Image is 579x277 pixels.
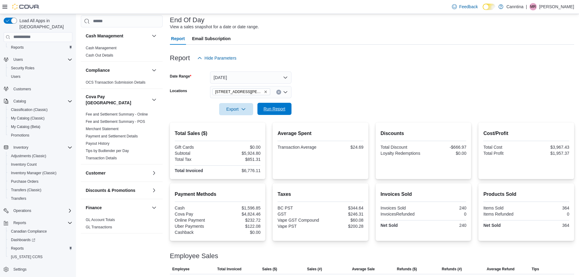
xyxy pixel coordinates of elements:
button: Operations [11,207,34,214]
button: Reports [1,219,75,227]
span: Hide Parameters [205,55,236,61]
button: Clear input [276,90,281,95]
button: My Catalog (Classic) [6,114,75,123]
button: Settings [1,265,75,274]
span: Reports [11,246,24,251]
button: Security Roles [6,64,75,72]
div: 240 [425,223,466,228]
span: Users [11,74,20,79]
a: OCS Transaction Submission Details [86,80,146,85]
h2: Products Sold [483,191,569,198]
button: Adjustments (Classic) [6,152,75,160]
div: $0.00 [219,145,260,150]
button: [US_STATE] CCRS [6,253,75,261]
a: Users [9,73,23,80]
span: Dashboards [11,237,35,242]
button: Finance [150,204,158,211]
h3: Finance [86,205,102,211]
p: | [526,3,527,10]
div: Cash Management [81,44,163,61]
h3: Report [170,54,190,62]
span: My Catalog (Beta) [9,123,72,130]
div: Loyalty Redemptions [381,151,422,156]
span: Washington CCRS [9,253,72,261]
span: Refunds (#) [442,267,462,272]
span: Customers [11,85,72,93]
div: $1,957.37 [528,151,569,156]
div: $6,776.11 [219,168,260,173]
span: Purchase Orders [11,179,39,184]
div: Subtotal [175,151,216,156]
span: Promotions [9,132,72,139]
button: Customers [1,85,75,93]
button: Users [6,72,75,81]
span: Average Sale [352,267,375,272]
span: Transaction Details [86,156,117,161]
div: Items Refunded [483,212,525,216]
h2: Discounts [381,130,467,137]
button: Cova Pay [GEOGRAPHIC_DATA] [86,94,149,106]
span: Total Invoiced [217,267,242,272]
strong: Net Sold [483,223,501,228]
a: Reports [9,245,26,252]
button: Reports [6,43,75,52]
label: Date Range [170,74,191,79]
a: Reports [9,44,26,51]
span: Sales ($) [262,267,277,272]
a: Security Roles [9,64,37,72]
a: Classification (Classic) [9,106,50,113]
span: Customers [13,87,31,92]
span: Average Refund [487,267,515,272]
span: Tips by Budtender per Day [86,148,129,153]
p: Canntina [506,3,523,10]
button: Hide Parameters [195,52,239,64]
button: Users [11,56,25,63]
span: Classification (Classic) [11,107,48,112]
div: Online Payment [175,218,216,223]
p: [PERSON_NAME] [539,3,574,10]
span: Fee and Settlement Summary - Online [86,112,148,117]
span: Operations [11,207,72,214]
span: Transfers [11,196,26,201]
div: Total Discount [381,145,422,150]
a: Payment and Settlement Details [86,134,138,138]
div: $1,596.85 [219,206,260,210]
button: Reports [6,244,75,253]
h3: Cash Management [86,33,123,39]
span: Catalog [11,98,72,105]
span: MR [530,3,536,10]
span: GL Transactions [86,225,112,230]
h3: Discounts & Promotions [86,187,135,193]
h3: Compliance [86,67,110,73]
a: Inventory Count [9,161,39,168]
img: Cova [12,4,40,10]
button: Inventory Manager (Classic) [6,169,75,177]
a: My Catalog (Beta) [9,123,43,130]
button: [DATE] [210,71,291,84]
span: Report [171,33,185,45]
div: Items Sold [483,206,525,210]
span: Security Roles [9,64,72,72]
div: 364 [528,206,569,210]
div: 0 [425,212,466,216]
div: Total Tax [175,157,216,162]
span: Settings [13,267,26,272]
h2: Payment Methods [175,191,261,198]
span: Settings [11,265,72,273]
a: Canadian Compliance [9,228,49,235]
span: Reports [13,220,26,225]
span: Reports [9,245,72,252]
span: Purchase Orders [9,178,72,185]
span: Inventory Manager (Classic) [11,171,57,175]
button: Export [219,103,253,115]
a: Fee and Settlement Summary - POS [86,119,145,124]
a: Settings [11,266,29,273]
div: $24.69 [322,145,364,150]
button: Canadian Compliance [6,227,75,236]
div: $232.72 [219,218,260,223]
a: Adjustments (Classic) [9,152,49,160]
h2: Invoices Sold [381,191,467,198]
